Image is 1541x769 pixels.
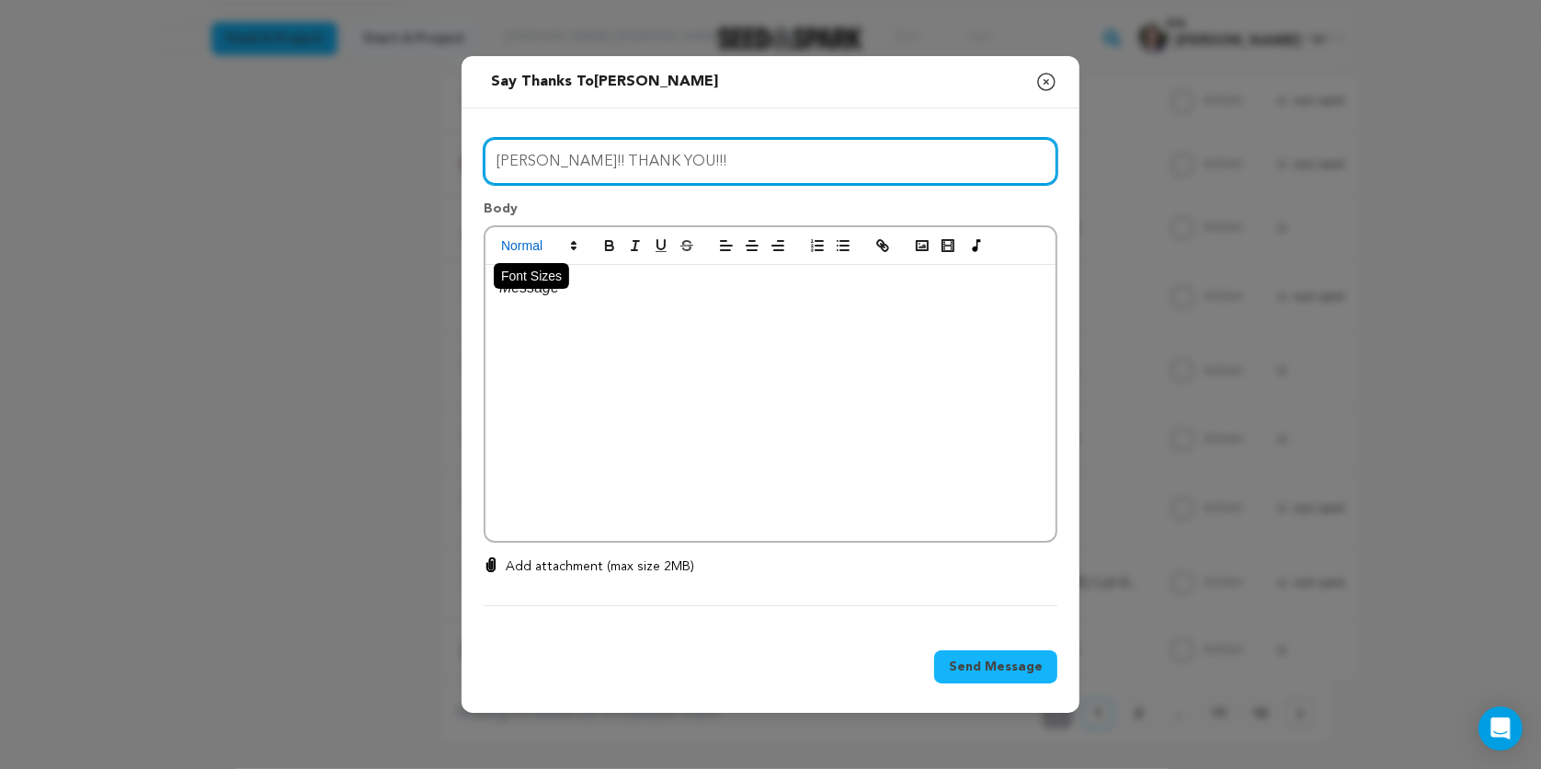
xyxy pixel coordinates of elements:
div: Open Intercom Messenger [1478,706,1523,751]
p: Add attachment (max size 2MB) [506,557,694,576]
p: Body [484,200,1057,225]
button: Send Message [934,650,1057,683]
span: Send Message [949,658,1043,676]
div: Say thanks to [491,71,718,93]
input: Subject [484,138,1057,185]
span: [PERSON_NAME] [594,75,718,89]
